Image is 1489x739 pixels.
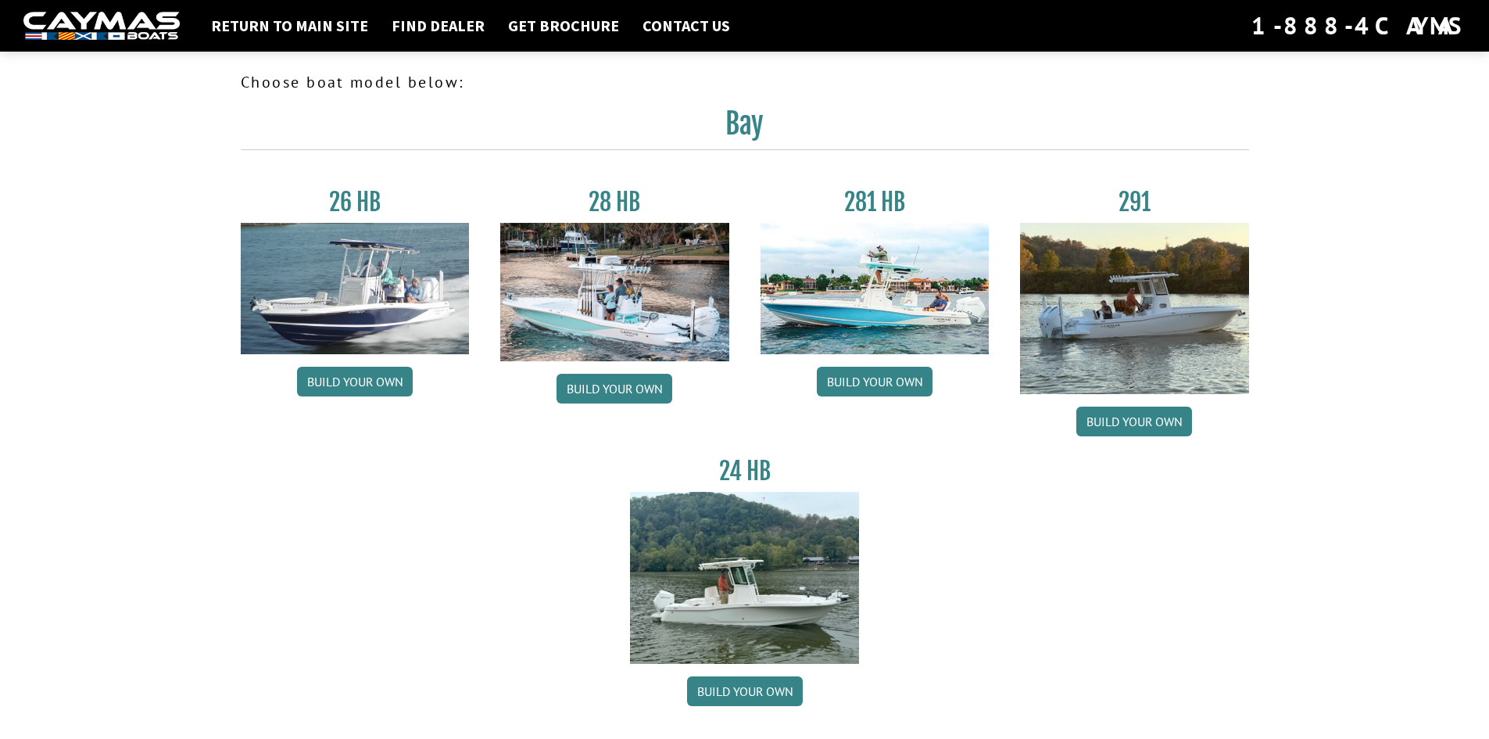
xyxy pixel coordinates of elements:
a: Build your own [687,676,803,706]
a: Build your own [817,367,932,396]
h3: 28 HB [500,188,729,217]
a: Return to main site [203,16,376,36]
a: Build your own [557,374,672,404]
img: 291_Thumbnail.jpg [1020,223,1249,394]
a: Find Dealer [384,16,492,36]
h3: 281 HB [761,188,990,217]
img: 28_hb_thumbnail_for_caymas_connect.jpg [500,223,729,361]
h3: 26 HB [241,188,470,217]
a: Build your own [1076,407,1192,436]
h2: Bay [241,106,1249,150]
a: Build your own [297,367,413,396]
img: 26_new_photo_resized.jpg [241,223,470,354]
h3: 24 HB [630,457,859,486]
img: white-logo-c9c8dbefe5ff5ceceb0f0178aa75bf4bb51f6bca0971e226c86eb53dfe498488.png [23,12,180,41]
img: 24_HB_thumbnail.jpg [630,492,859,663]
img: 28-hb-twin.jpg [761,223,990,354]
a: Contact Us [635,16,738,36]
div: 1-888-4CAYMAS [1251,9,1466,43]
p: Choose boat model below: [241,70,1249,94]
a: Get Brochure [500,16,627,36]
h3: 291 [1020,188,1249,217]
